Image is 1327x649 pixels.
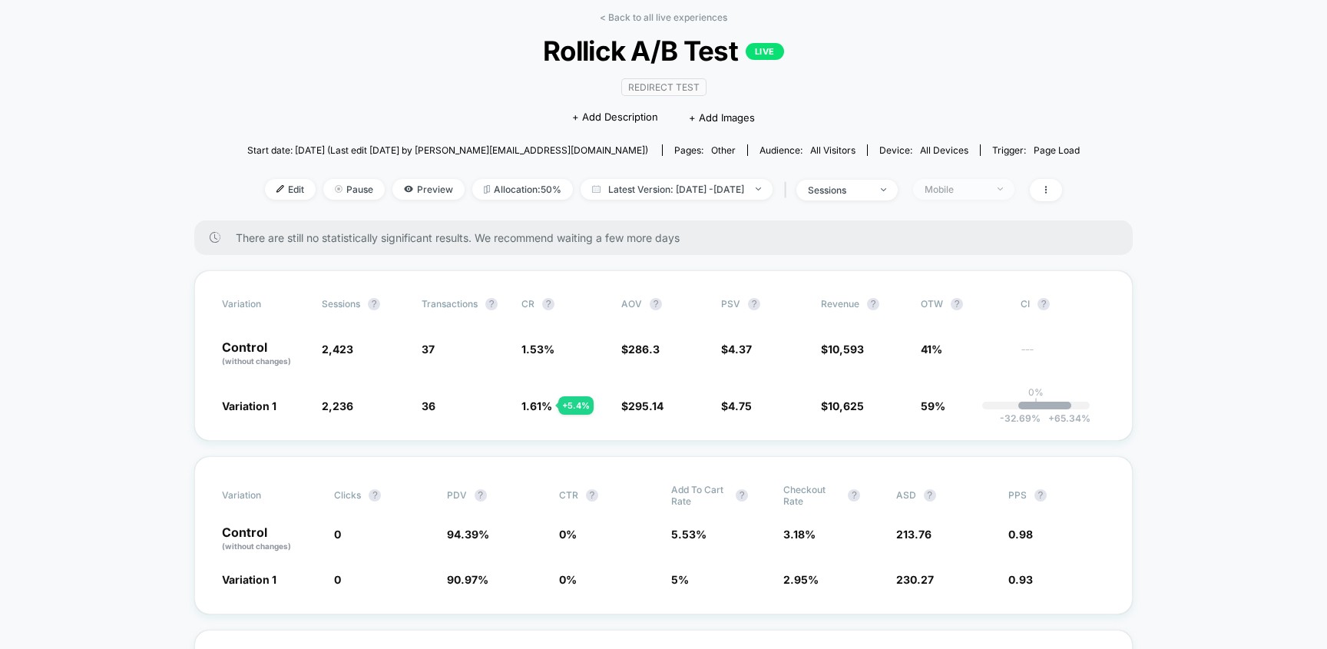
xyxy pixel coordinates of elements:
[422,399,435,412] span: 36
[475,489,487,502] button: ?
[848,489,860,502] button: ?
[828,343,864,356] span: 10,593
[322,298,360,310] span: Sessions
[1034,398,1037,409] p: |
[581,179,773,200] span: Latest Version: [DATE] - [DATE]
[1037,298,1050,310] button: ?
[222,356,291,366] span: (without changes)
[559,528,577,541] span: 0 %
[925,184,986,195] div: Mobile
[671,484,728,507] span: Add To Cart Rate
[621,298,642,310] span: AOV
[558,396,594,415] div: + 5.4 %
[821,399,864,412] span: $
[896,528,932,541] span: 213.76
[369,489,381,502] button: ?
[334,573,341,586] span: 0
[689,111,755,124] span: + Add Images
[521,343,554,356] span: 1.53 %
[671,528,707,541] span: 5.53 %
[592,185,601,193] img: calendar
[721,343,752,356] span: $
[1008,573,1033,586] span: 0.93
[1008,489,1027,501] span: PPS
[222,526,319,552] p: Control
[924,489,936,502] button: ?
[671,573,689,586] span: 5 %
[222,484,306,507] span: Variation
[756,187,761,190] img: end
[1041,412,1090,424] span: 65.34 %
[621,343,660,356] span: $
[222,399,276,412] span: Variation 1
[1034,489,1047,502] button: ?
[586,489,598,502] button: ?
[728,343,752,356] span: 4.37
[998,187,1003,190] img: end
[276,185,284,193] img: edit
[222,541,291,551] span: (without changes)
[542,298,554,310] button: ?
[621,399,663,412] span: $
[810,144,855,156] span: All Visitors
[783,573,819,586] span: 2.95 %
[674,144,736,156] div: Pages:
[323,179,385,200] span: Pause
[1000,412,1041,424] span: -32.69 %
[247,144,648,156] span: Start date: [DATE] (Last edit [DATE] by [PERSON_NAME][EMAIL_ADDRESS][DOMAIN_NAME])
[322,343,353,356] span: 2,423
[808,184,869,196] div: sessions
[447,573,488,586] span: 90.97 %
[711,144,736,156] span: other
[621,78,707,96] span: Redirect Test
[1008,528,1033,541] span: 0.98
[721,399,752,412] span: $
[322,399,353,412] span: 2,236
[334,489,361,501] span: Clicks
[951,298,963,310] button: ?
[821,343,864,356] span: $
[484,185,490,194] img: rebalance
[222,573,276,586] span: Variation 1
[1048,412,1054,424] span: +
[992,144,1080,156] div: Trigger:
[780,179,796,201] span: |
[572,110,658,125] span: + Add Description
[1034,144,1080,156] span: Page Load
[368,298,380,310] button: ?
[921,399,945,412] span: 59%
[628,399,663,412] span: 295.14
[222,298,306,310] span: Variation
[289,35,1037,67] span: Rollick A/B Test
[334,528,341,541] span: 0
[896,573,934,586] span: 230.27
[521,399,552,412] span: 1.61 %
[881,188,886,191] img: end
[867,298,879,310] button: ?
[1028,386,1044,398] p: 0%
[559,489,578,501] span: CTR
[920,144,968,156] span: all devices
[721,298,740,310] span: PSV
[867,144,980,156] span: Device:
[628,343,660,356] span: 286.3
[422,343,435,356] span: 37
[746,43,784,60] p: LIVE
[921,343,942,356] span: 41%
[447,528,489,541] span: 94.39 %
[472,179,573,200] span: Allocation: 50%
[650,298,662,310] button: ?
[265,179,316,200] span: Edit
[447,489,467,501] span: PDV
[521,298,534,310] span: CR
[485,298,498,310] button: ?
[422,298,478,310] span: Transactions
[783,484,840,507] span: Checkout Rate
[1021,345,1105,367] span: ---
[896,489,916,501] span: ASD
[921,298,1005,310] span: OTW
[828,399,864,412] span: 10,625
[335,185,343,193] img: end
[759,144,855,156] div: Audience:
[748,298,760,310] button: ?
